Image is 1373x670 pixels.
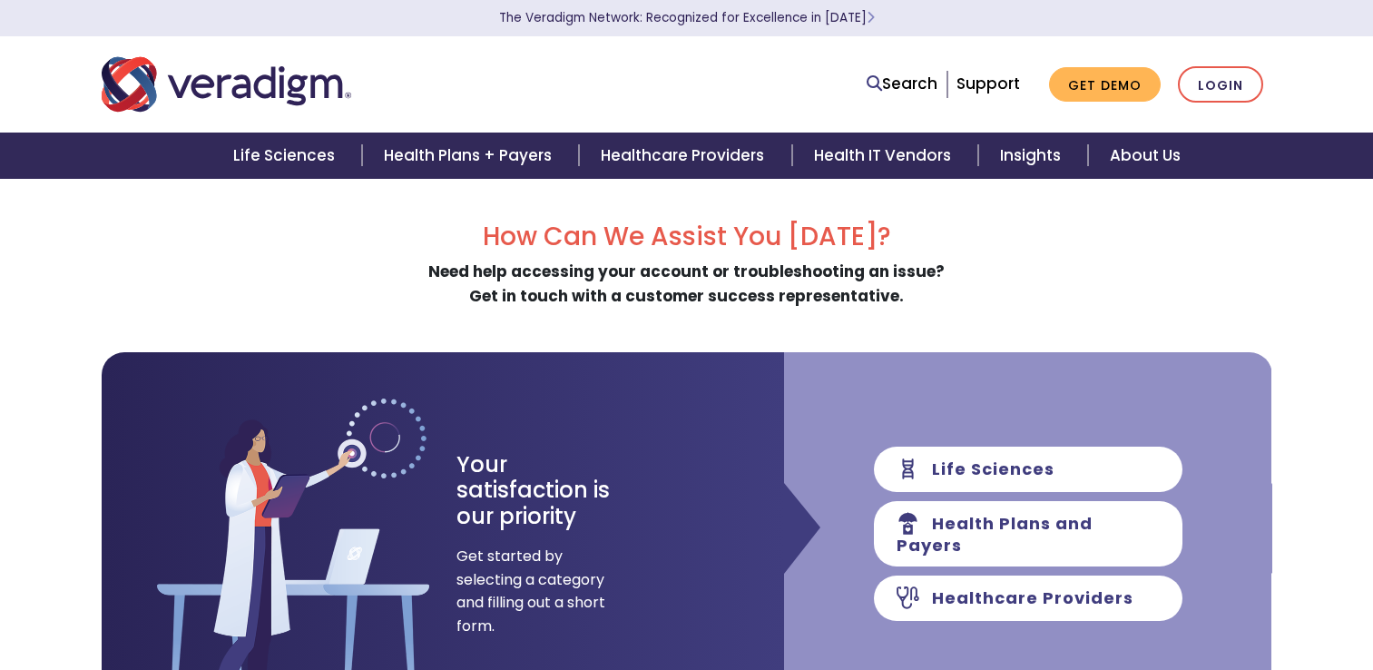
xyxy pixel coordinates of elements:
[362,133,579,179] a: Health Plans + Payers
[956,73,1020,94] a: Support
[579,133,791,179] a: Healthcare Providers
[499,9,875,26] a: The Veradigm Network: Recognized for Excellence in [DATE]Learn More
[978,133,1088,179] a: Insights
[792,133,978,179] a: Health IT Vendors
[1049,67,1161,103] a: Get Demo
[102,54,351,114] img: Veradigm logo
[456,545,606,637] span: Get started by selecting a category and filling out a short form.
[211,133,362,179] a: Life Sciences
[1178,66,1263,103] a: Login
[1088,133,1202,179] a: About Us
[428,261,945,307] strong: Need help accessing your account or troubleshooting an issue? Get in touch with a customer succes...
[102,222,1272,252] h2: How Can We Assist You [DATE]?
[456,452,642,530] h3: Your satisfaction is our priority
[867,72,937,96] a: Search
[867,9,875,26] span: Learn More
